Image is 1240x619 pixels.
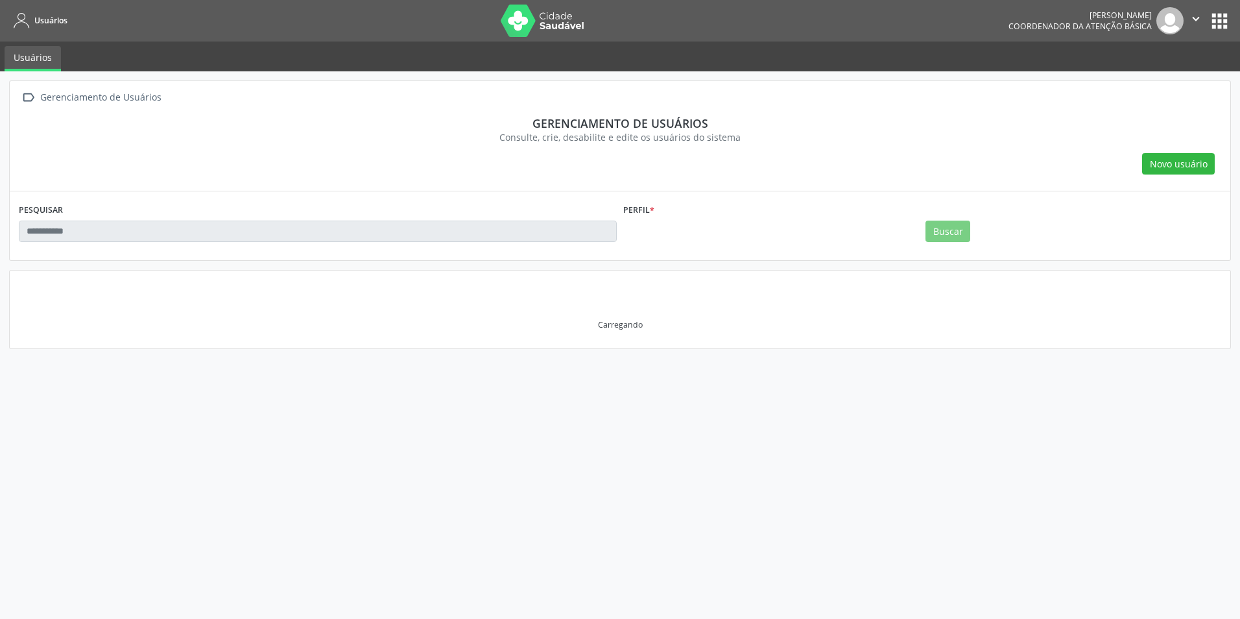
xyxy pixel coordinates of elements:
button: apps [1208,10,1231,32]
div: Carregando [598,319,643,330]
span: Coordenador da Atenção Básica [1008,21,1152,32]
div: [PERSON_NAME] [1008,10,1152,21]
button:  [1184,7,1208,34]
i:  [1189,12,1203,26]
label: PESQUISAR [19,200,63,221]
label: Perfil [623,200,654,221]
button: Novo usuário [1142,153,1215,175]
div: Consulte, crie, desabilite e edite os usuários do sistema [28,130,1212,144]
span: Usuários [34,15,67,26]
div: Gerenciamento de Usuários [38,88,163,107]
a: Usuários [5,46,61,71]
img: img [1156,7,1184,34]
a: Usuários [9,10,67,31]
span: Novo usuário [1150,157,1208,171]
a:  Gerenciamento de Usuários [19,88,163,107]
button: Buscar [925,221,970,243]
i:  [19,88,38,107]
div: Gerenciamento de usuários [28,116,1212,130]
